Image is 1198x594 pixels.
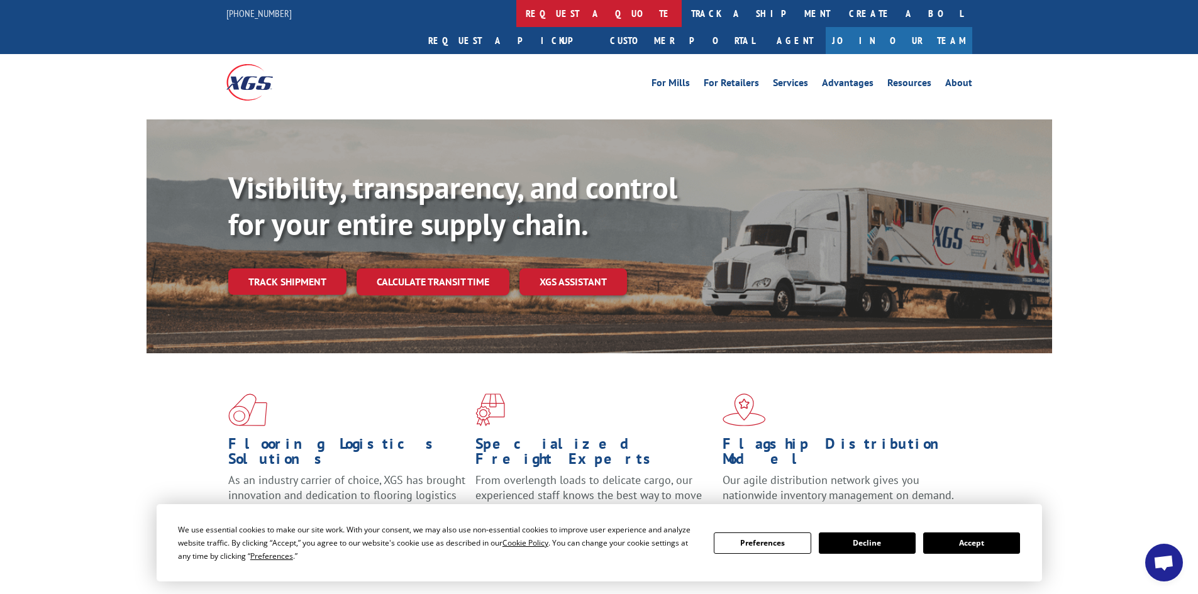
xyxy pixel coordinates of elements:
[357,268,509,295] a: Calculate transit time
[419,27,601,54] a: Request a pickup
[704,78,759,92] a: For Retailers
[157,504,1042,581] div: Cookie Consent Prompt
[502,537,548,548] span: Cookie Policy
[475,393,505,426] img: xgs-icon-focused-on-flooring-red
[822,78,874,92] a: Advantages
[228,168,677,243] b: Visibility, transparency, and control for your entire supply chain.
[228,473,465,517] span: As an industry carrier of choice, XGS has brought innovation and dedication to flooring logistics...
[228,393,267,426] img: xgs-icon-total-supply-chain-intelligence-red
[723,436,960,473] h1: Flagship Distribution Model
[714,532,811,554] button: Preferences
[723,393,766,426] img: xgs-icon-flagship-distribution-model-red
[819,532,916,554] button: Decline
[652,78,690,92] a: For Mills
[1145,544,1183,581] div: Open chat
[887,78,931,92] a: Resources
[773,78,808,92] a: Services
[228,268,347,295] a: Track shipment
[475,436,713,473] h1: Specialized Freight Experts
[723,473,954,502] span: Our agile distribution network gives you nationwide inventory management on demand.
[764,27,826,54] a: Agent
[519,268,627,295] a: XGS ASSISTANT
[250,551,293,561] span: Preferences
[945,78,972,92] a: About
[601,27,764,54] a: Customer Portal
[228,436,466,473] h1: Flooring Logistics Solutions
[923,532,1020,554] button: Accept
[178,523,699,563] div: We use essential cookies to make our site work. With your consent, we may also use non-essential ...
[475,473,713,529] p: From overlength loads to delicate cargo, our experienced staff knows the best way to move your fr...
[226,7,292,19] a: [PHONE_NUMBER]
[826,27,972,54] a: Join Our Team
